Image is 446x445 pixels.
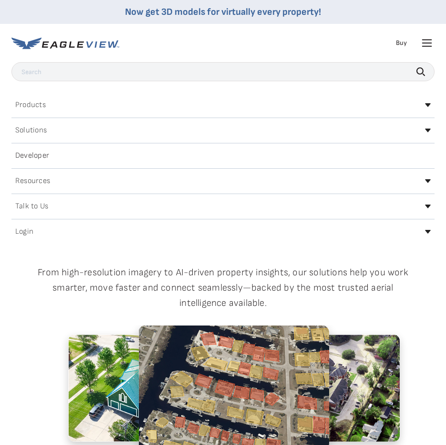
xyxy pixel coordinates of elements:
[15,177,50,185] h2: Resources
[68,335,230,442] img: 4.2.png
[15,152,49,160] h2: Developer
[15,127,47,134] h2: Solutions
[396,39,407,47] a: Buy
[11,148,435,163] a: Developer
[15,203,48,210] h2: Talk to Us
[19,265,427,311] p: From high-resolution imagery to AI-driven property insights, our solutions help you work smarter,...
[15,228,33,236] h2: Login
[11,62,435,81] input: Search
[15,101,46,109] h2: Products
[125,6,321,18] a: Now get 3D models for virtually every property!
